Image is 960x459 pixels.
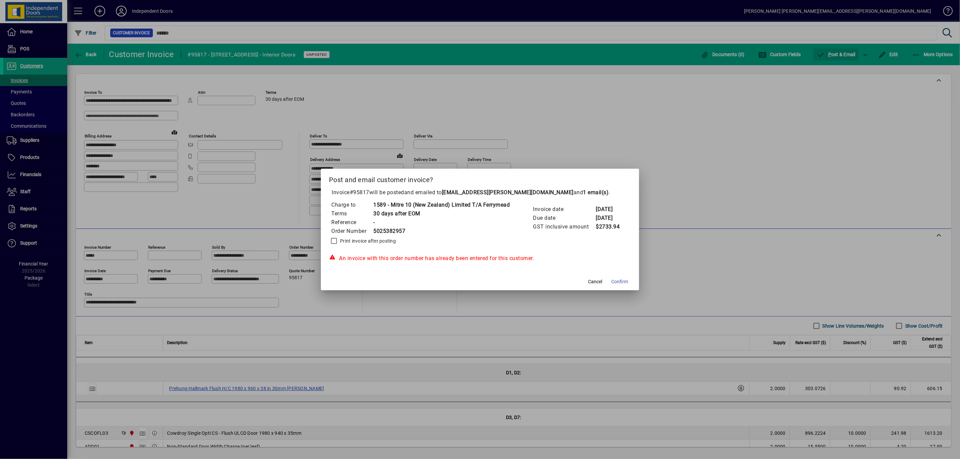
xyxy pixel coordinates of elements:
[583,189,609,196] b: 1 email(s)
[596,214,623,222] td: [DATE]
[329,254,631,262] div: An invoice with this order number has already been entered for this customer.
[373,227,510,236] td: 5025382957
[373,201,510,209] td: 1589 - Mitre 10 (New Zealand) Limited T/A Ferrymead
[373,209,510,218] td: 30 days after EOM
[331,218,373,227] td: Reference
[533,222,596,231] td: GST inclusive amount
[373,218,510,227] td: -
[329,189,631,197] p: Invoice will be posted .
[331,227,373,236] td: Order Number
[321,169,639,188] h2: Post and email customer invoice?
[585,276,606,288] button: Cancel
[350,189,369,196] span: #95817
[331,201,373,209] td: Charge to
[533,205,596,214] td: Invoice date
[596,205,623,214] td: [DATE]
[596,222,623,231] td: $2733.94
[533,214,596,222] td: Due date
[612,278,628,285] span: Confirm
[404,189,609,196] span: and emailed to
[609,276,631,288] button: Confirm
[339,238,396,244] label: Print invoice after posting
[574,189,609,196] span: and
[588,278,602,285] span: Cancel
[331,209,373,218] td: Terms
[442,189,574,196] b: [EMAIL_ADDRESS][PERSON_NAME][DOMAIN_NAME]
